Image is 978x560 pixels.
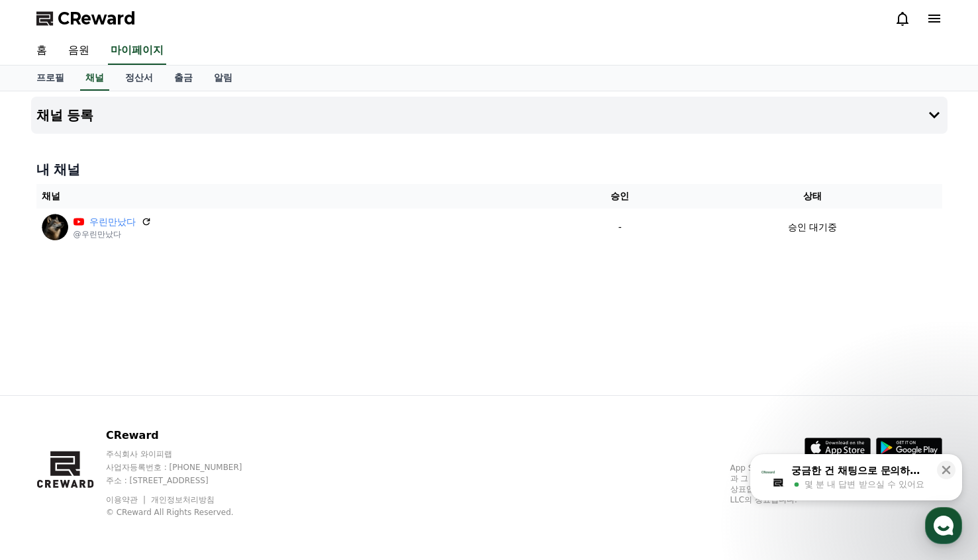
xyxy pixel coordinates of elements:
[42,440,50,450] span: 홈
[106,462,268,473] p: 사업자등록번호 : [PHONE_NUMBER]
[80,66,109,91] a: 채널
[106,475,268,486] p: 주소 : [STREET_ADDRESS]
[89,215,136,229] a: 우린만났다
[31,97,948,134] button: 채널 등록
[151,495,215,504] a: 개인정보처리방침
[683,184,942,209] th: 상태
[730,463,942,505] p: App Store, iCloud, iCloud Drive 및 iTunes Store는 미국과 그 밖의 나라 및 지역에서 등록된 Apple Inc.의 서비스 상표입니다. Goo...
[36,108,94,122] h4: 채널 등록
[557,184,683,209] th: 승인
[106,428,268,443] p: CReward
[36,8,136,29] a: CReward
[562,220,677,234] p: -
[788,220,837,234] p: 승인 대기중
[26,37,58,65] a: 홈
[26,66,75,91] a: 프로필
[4,420,87,453] a: 홈
[73,229,152,240] p: @우린만났다
[36,184,558,209] th: 채널
[203,66,243,91] a: 알림
[58,37,100,65] a: 음원
[36,160,942,179] h4: 내 채널
[106,507,268,518] p: © CReward All Rights Reserved.
[171,420,254,453] a: 설정
[115,66,164,91] a: 정산서
[108,37,166,65] a: 마이페이지
[87,420,171,453] a: 대화
[42,214,68,240] img: 우린만났다
[106,449,268,459] p: 주식회사 와이피랩
[121,440,137,451] span: 대화
[164,66,203,91] a: 출금
[205,440,220,450] span: 설정
[58,8,136,29] span: CReward
[106,495,148,504] a: 이용약관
